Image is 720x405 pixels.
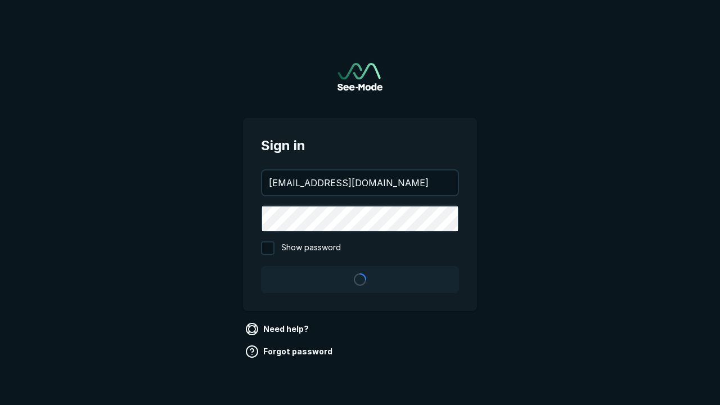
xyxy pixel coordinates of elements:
span: Show password [281,241,341,255]
a: Go to sign in [337,63,382,91]
span: Sign in [261,136,459,156]
a: Need help? [243,320,313,338]
a: Forgot password [243,343,337,361]
input: your@email.com [262,170,458,195]
img: See-Mode Logo [337,63,382,91]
